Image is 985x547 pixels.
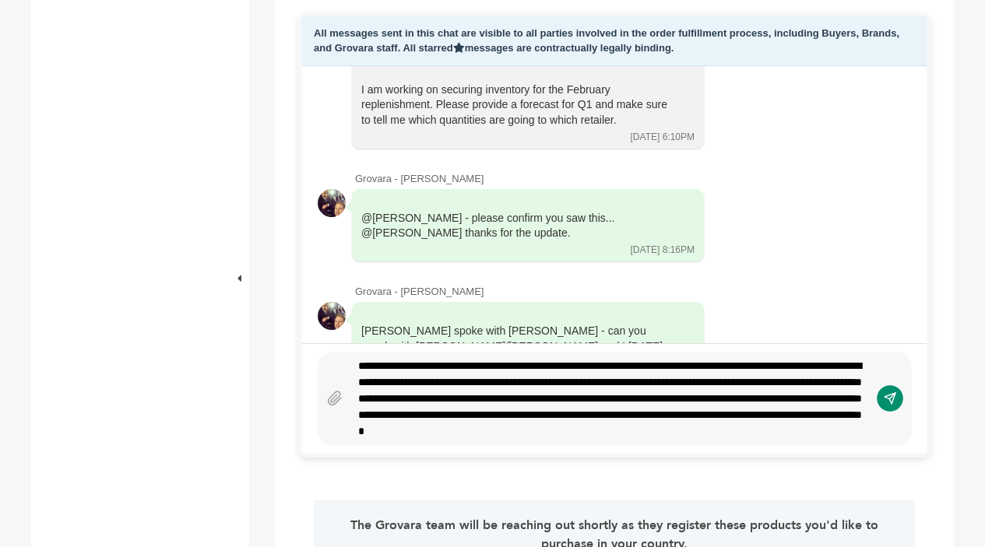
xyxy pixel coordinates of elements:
div: [PERSON_NAME] spoke with [PERSON_NAME] - can you speak with [PERSON_NAME]/[PERSON_NAME] and I [DA... [361,324,673,370]
div: We can only allocated about 400k units to HEB for the rest of the year. This full amount will not... [361,6,673,128]
div: All messages sent in this chat are visible to all parties involved in the order fulfillment proce... [302,16,927,66]
div: Grovara - [PERSON_NAME] [355,285,911,299]
div: [DATE] 8:16PM [631,244,695,257]
div: I am working on securing inventory for the February replenishment. Please provide a forecast for ... [361,82,673,128]
div: Grovara - [PERSON_NAME] [355,172,911,186]
div: [DATE] 6:10PM [631,131,695,144]
div: @[PERSON_NAME] - please confirm you saw this... @[PERSON_NAME] thanks for the update. [361,211,673,241]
